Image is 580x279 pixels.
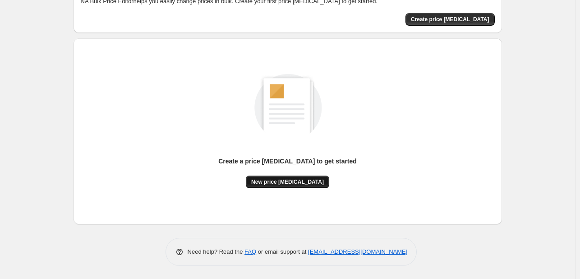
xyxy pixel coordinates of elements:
span: New price [MEDICAL_DATA] [251,178,324,186]
span: Create price [MEDICAL_DATA] [411,16,489,23]
a: [EMAIL_ADDRESS][DOMAIN_NAME] [308,248,407,255]
span: or email support at [256,248,308,255]
p: Create a price [MEDICAL_DATA] to get started [218,157,357,166]
span: Need help? Read the [188,248,245,255]
button: Create price change job [405,13,495,26]
button: New price [MEDICAL_DATA] [246,176,329,188]
a: FAQ [244,248,256,255]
